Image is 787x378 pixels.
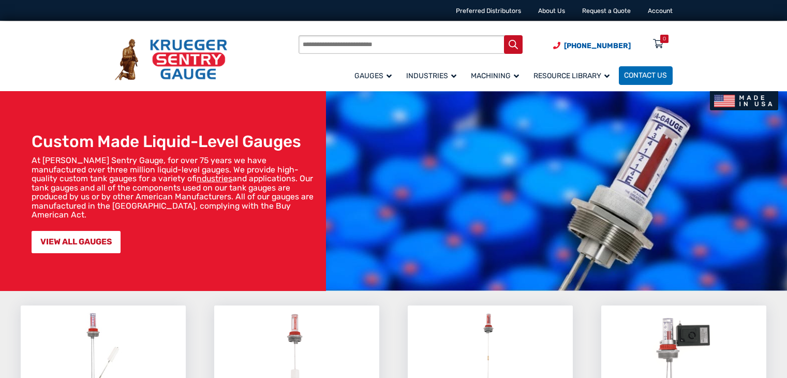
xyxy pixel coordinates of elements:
[648,7,673,14] a: Account
[582,7,631,14] a: Request a Quote
[471,71,519,80] span: Machining
[32,132,321,152] h1: Custom Made Liquid-Level Gauges
[326,91,787,291] img: bg_hero_bannerksentry
[32,231,121,253] a: VIEW ALL GAUGES
[528,65,619,86] a: Resource Library
[619,66,673,85] a: Contact Us
[32,156,321,220] p: At [PERSON_NAME] Sentry Gauge, for over 75 years we have manufactured over three million liquid-l...
[538,7,565,14] a: About Us
[533,71,610,80] span: Resource Library
[401,65,466,86] a: Industries
[197,173,232,183] a: industries
[710,91,778,110] img: Made In USA
[406,71,456,80] span: Industries
[624,71,667,80] span: Contact Us
[354,71,392,80] span: Gauges
[663,35,666,43] div: 0
[115,39,227,80] img: Krueger Sentry Gauge
[564,41,631,50] span: [PHONE_NUMBER]
[349,65,401,86] a: Gauges
[466,65,528,86] a: Machining
[553,40,631,51] a: Phone Number (920) 434-8860
[456,7,521,14] a: Preferred Distributors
